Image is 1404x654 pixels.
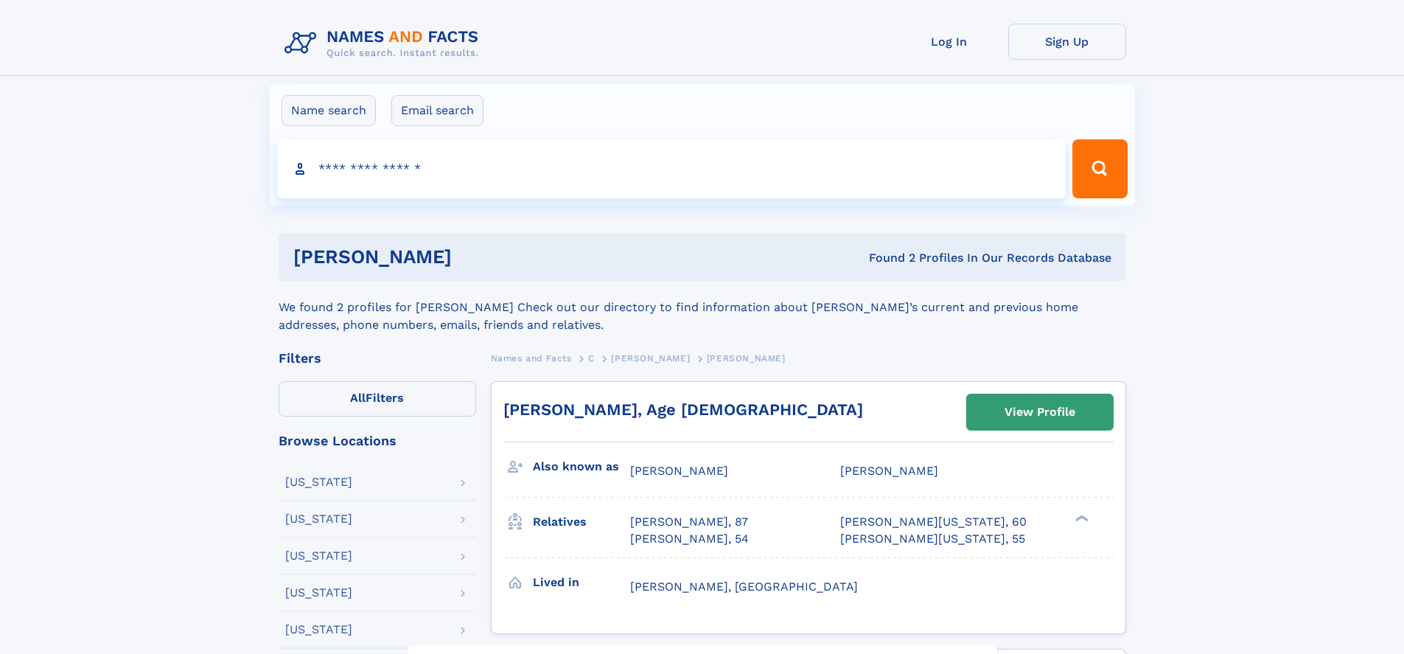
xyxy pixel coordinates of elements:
div: [US_STATE] [285,624,352,636]
a: View Profile [967,394,1113,430]
a: Names and Facts [491,349,572,367]
span: All [350,391,366,405]
span: [PERSON_NAME] [611,353,690,363]
a: [PERSON_NAME], 54 [630,531,749,547]
span: [PERSON_NAME] [707,353,786,363]
h1: [PERSON_NAME] [293,248,660,266]
span: [PERSON_NAME] [840,464,938,478]
a: C [588,349,595,367]
h3: Relatives [533,509,630,535]
div: [US_STATE] [285,550,352,562]
a: [PERSON_NAME] [611,349,690,367]
div: [US_STATE] [285,476,352,488]
div: Browse Locations [279,434,476,448]
a: [PERSON_NAME][US_STATE], 55 [840,531,1025,547]
h3: Lived in [533,570,630,595]
div: [US_STATE] [285,513,352,525]
div: We found 2 profiles for [PERSON_NAME] Check out our directory to find information about [PERSON_N... [279,281,1126,334]
div: View Profile [1005,395,1075,429]
button: Search Button [1072,139,1127,198]
img: Logo Names and Facts [279,24,491,63]
label: Email search [391,95,483,126]
a: [PERSON_NAME], 87 [630,514,748,530]
span: [PERSON_NAME], [GEOGRAPHIC_DATA] [630,580,858,594]
input: search input [277,139,1066,198]
a: Sign Up [1008,24,1126,60]
div: [US_STATE] [285,587,352,599]
a: [PERSON_NAME], Age [DEMOGRAPHIC_DATA] [503,400,863,419]
div: Filters [279,352,476,365]
label: Filters [279,381,476,417]
label: Name search [282,95,376,126]
span: C [588,353,595,363]
h3: Also known as [533,454,630,479]
span: [PERSON_NAME] [630,464,728,478]
div: ❯ [1072,514,1089,523]
a: [PERSON_NAME][US_STATE], 60 [840,514,1027,530]
div: Found 2 Profiles In Our Records Database [660,250,1111,266]
a: Log In [890,24,1008,60]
